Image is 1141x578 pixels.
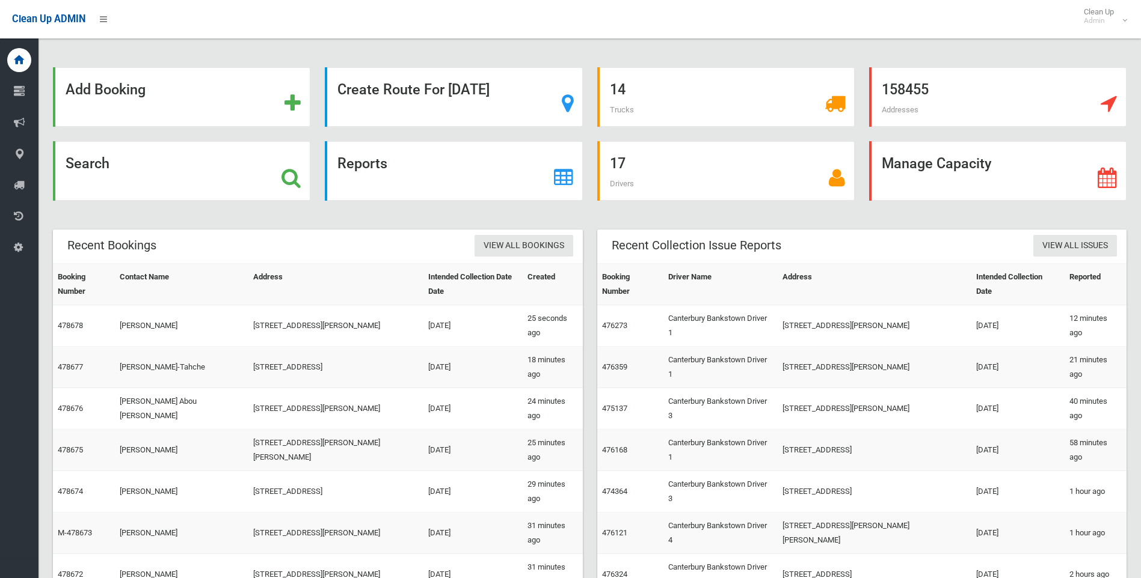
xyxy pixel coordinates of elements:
[1065,388,1127,430] td: 40 minutes ago
[325,141,582,201] a: Reports
[610,81,626,98] strong: 14
[423,305,523,347] td: [DATE]
[1065,347,1127,388] td: 21 minutes ago
[882,81,929,98] strong: 158455
[602,404,627,413] a: 475137
[58,445,83,454] a: 478675
[1065,305,1127,347] td: 12 minutes ago
[602,528,627,537] a: 476121
[602,487,627,496] a: 474364
[663,347,778,388] td: Canterbury Bankstown Driver 1
[778,471,971,513] td: [STREET_ADDRESS]
[1033,235,1117,257] a: View All Issues
[115,471,248,513] td: [PERSON_NAME]
[523,347,582,388] td: 18 minutes ago
[971,513,1065,554] td: [DATE]
[1065,513,1127,554] td: 1 hour ago
[971,347,1065,388] td: [DATE]
[53,264,115,305] th: Booking Number
[869,141,1127,201] a: Manage Capacity
[423,388,523,430] td: [DATE]
[58,528,92,537] a: M-478673
[248,471,423,513] td: [STREET_ADDRESS]
[778,388,971,430] td: [STREET_ADDRESS][PERSON_NAME]
[475,235,573,257] a: View All Bookings
[53,141,310,201] a: Search
[523,430,582,471] td: 25 minutes ago
[115,347,248,388] td: [PERSON_NAME]-Tahche
[523,513,582,554] td: 31 minutes ago
[663,513,778,554] td: Canterbury Bankstown Driver 4
[663,388,778,430] td: Canterbury Bankstown Driver 3
[778,264,971,305] th: Address
[1084,16,1114,25] small: Admin
[1078,7,1126,25] span: Clean Up
[882,155,991,172] strong: Manage Capacity
[423,430,523,471] td: [DATE]
[58,362,83,371] a: 478677
[423,347,523,388] td: [DATE]
[248,513,423,554] td: [STREET_ADDRESS][PERSON_NAME]
[58,321,83,330] a: 478678
[663,264,778,305] th: Driver Name
[778,305,971,347] td: [STREET_ADDRESS][PERSON_NAME]
[971,388,1065,430] td: [DATE]
[610,105,634,114] span: Trucks
[1065,471,1127,513] td: 1 hour ago
[602,321,627,330] a: 476273
[115,513,248,554] td: [PERSON_NAME]
[602,362,627,371] a: 476359
[971,430,1065,471] td: [DATE]
[778,430,971,471] td: [STREET_ADDRESS]
[53,234,171,257] header: Recent Bookings
[597,67,855,127] a: 14 Trucks
[663,471,778,513] td: Canterbury Bankstown Driver 3
[663,430,778,471] td: Canterbury Bankstown Driver 1
[53,67,310,127] a: Add Booking
[1065,264,1127,305] th: Reported
[58,487,83,496] a: 478674
[610,155,626,172] strong: 17
[58,404,83,413] a: 478676
[423,264,523,305] th: Intended Collection Date Date
[248,305,423,347] td: [STREET_ADDRESS][PERSON_NAME]
[66,81,146,98] strong: Add Booking
[663,305,778,347] td: Canterbury Bankstown Driver 1
[337,155,387,172] strong: Reports
[597,264,664,305] th: Booking Number
[115,388,248,430] td: [PERSON_NAME] Abou [PERSON_NAME]
[971,264,1065,305] th: Intended Collection Date
[115,305,248,347] td: [PERSON_NAME]
[423,471,523,513] td: [DATE]
[869,67,1127,127] a: 158455 Addresses
[523,388,582,430] td: 24 minutes ago
[778,347,971,388] td: [STREET_ADDRESS][PERSON_NAME]
[523,471,582,513] td: 29 minutes ago
[523,264,582,305] th: Created
[248,430,423,471] td: [STREET_ADDRESS][PERSON_NAME][PERSON_NAME]
[597,234,796,257] header: Recent Collection Issue Reports
[778,513,971,554] td: [STREET_ADDRESS][PERSON_NAME][PERSON_NAME]
[115,264,248,305] th: Contact Name
[248,347,423,388] td: [STREET_ADDRESS]
[971,305,1065,347] td: [DATE]
[66,155,109,172] strong: Search
[523,305,582,347] td: 25 seconds ago
[325,67,582,127] a: Create Route For [DATE]
[882,105,918,114] span: Addresses
[423,513,523,554] td: [DATE]
[115,430,248,471] td: [PERSON_NAME]
[971,471,1065,513] td: [DATE]
[602,445,627,454] a: 476168
[248,264,423,305] th: Address
[1065,430,1127,471] td: 58 minutes ago
[12,13,85,25] span: Clean Up ADMIN
[337,81,490,98] strong: Create Route For [DATE]
[248,388,423,430] td: [STREET_ADDRESS][PERSON_NAME]
[597,141,855,201] a: 17 Drivers
[610,179,634,188] span: Drivers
